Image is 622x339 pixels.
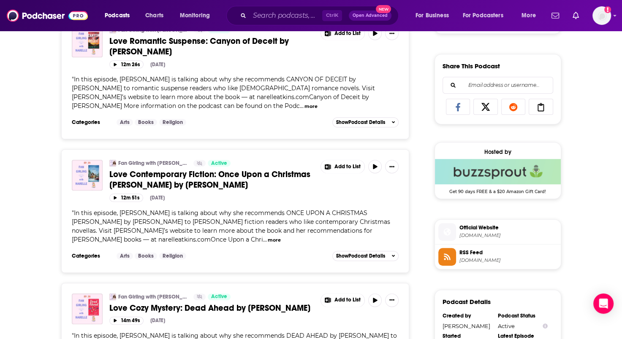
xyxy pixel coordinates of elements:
[435,148,561,156] div: Hosted by
[516,9,546,22] button: open menu
[450,77,546,93] input: Email address or username...
[443,298,491,306] h3: Podcast Details
[443,312,492,319] div: Created by
[135,119,157,126] a: Books
[109,194,143,202] button: 12m 51s
[446,99,470,115] a: Share on Facebook
[459,232,557,239] span: narelleatkins.com
[604,6,611,13] svg: Add a profile image
[150,62,165,67] div: [DATE]
[109,293,116,300] a: Fan Girling with Narelle
[135,253,157,259] a: Books
[438,248,557,266] a: RSS Feed[DOMAIN_NAME]
[234,6,407,25] div: Search podcasts, credits, & more...
[385,27,399,40] button: Show More Button
[300,102,304,110] span: ...
[72,209,390,243] span: In this episode, [PERSON_NAME] is talking about why she recommends ONCE UPON A CHRISTMAS [PERSON_...
[353,13,388,18] span: Open Advanced
[569,8,582,23] a: Show notifications dropdown
[208,293,231,300] a: Active
[443,62,500,70] h3: Share This Podcast
[117,119,133,126] a: Arts
[109,36,315,57] a: Love Romantic Suspense: Canyon of Deceit by [PERSON_NAME]
[72,75,375,110] span: In this episode, [PERSON_NAME] is talking about why she recommends CANYON OF DECEIT by [PERSON_NA...
[322,10,342,21] span: Ctrl K
[321,160,365,173] button: Show More Button
[99,9,141,22] button: open menu
[321,27,365,40] button: Show More Button
[457,9,516,22] button: open menu
[459,224,557,231] span: Official Website
[7,8,88,24] img: Podchaser - Follow, Share and Rate Podcasts
[109,160,116,167] img: Fan Girling with Narelle
[208,160,231,167] a: Active
[72,119,110,126] h3: Categories
[498,312,548,319] div: Podcast Status
[593,293,614,314] div: Open Intercom Messenger
[250,9,322,22] input: Search podcasts, credits, & more...
[459,249,557,256] span: RSS Feed
[321,293,365,307] button: Show More Button
[332,251,399,261] button: ShowPodcast Details
[117,253,133,259] a: Arts
[109,303,315,313] a: Love Cozy Mystery: Dead Ahead by [PERSON_NAME]
[211,293,227,301] span: Active
[592,6,611,25] img: User Profile
[72,160,103,191] a: Love Contemporary Fiction: Once Upon a Christmas Carol by Melody Carlson
[443,77,553,94] div: Search followers
[336,119,385,125] span: Show Podcast Details
[140,9,168,22] a: Charts
[109,169,315,190] a: Love Contemporary Fiction: Once Upon a Christmas [PERSON_NAME] by [PERSON_NAME]
[304,103,318,110] button: more
[416,10,449,22] span: For Business
[72,27,103,57] img: Love Romantic Suspense: Canyon of Deceit by DiAnn Mills
[72,209,390,243] span: "
[159,253,186,259] a: Religion
[501,99,526,115] a: Share on Reddit
[268,237,281,244] button: more
[498,323,548,329] div: Active
[109,169,310,190] span: Love Contemporary Fiction: Once Upon a Christmas [PERSON_NAME] by [PERSON_NAME]
[145,10,163,22] span: Charts
[592,6,611,25] button: Show profile menu
[334,297,361,303] span: Add to List
[376,5,391,13] span: New
[435,159,561,194] a: Buzzsprout Deal: Get 90 days FREE & a $20 Amazon Gift Card!
[109,60,144,68] button: 12m 26s
[522,10,536,22] span: More
[529,99,553,115] a: Copy Link
[332,117,399,127] button: ShowPodcast Details
[443,323,492,329] div: [PERSON_NAME]
[105,10,130,22] span: Podcasts
[385,160,399,173] button: Show More Button
[548,8,562,23] a: Show notifications dropdown
[118,293,188,300] a: Fan Girling with [PERSON_NAME]
[150,317,165,323] div: [DATE]
[410,9,459,22] button: open menu
[592,6,611,25] span: Logged in as KSteele
[438,223,557,241] a: Official Website[DOMAIN_NAME]
[336,253,385,259] span: Show Podcast Details
[349,11,391,21] button: Open AdvancedNew
[72,293,103,324] img: Love Cozy Mystery: Dead Ahead by Susan J. Bruce
[109,36,289,57] span: Love Romantic Suspense: Canyon of Deceit by [PERSON_NAME]
[334,164,361,170] span: Add to List
[109,303,310,313] span: Love Cozy Mystery: Dead Ahead by [PERSON_NAME]
[159,119,186,126] a: Religion
[118,160,188,167] a: Fan Girling with [PERSON_NAME]
[463,10,503,22] span: For Podcasters
[473,99,498,115] a: Share on X/Twitter
[109,317,144,325] button: 14m 49s
[459,257,557,264] span: feeds.buzzsprout.com
[435,184,561,194] span: Get 90 days FREE & a $20 Amazon Gift Card!
[72,75,375,110] span: "
[211,159,227,168] span: Active
[180,10,210,22] span: Monitoring
[150,195,165,201] div: [DATE]
[72,253,110,259] h3: Categories
[435,159,561,184] img: Buzzsprout Deal: Get 90 days FREE & a $20 Amazon Gift Card!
